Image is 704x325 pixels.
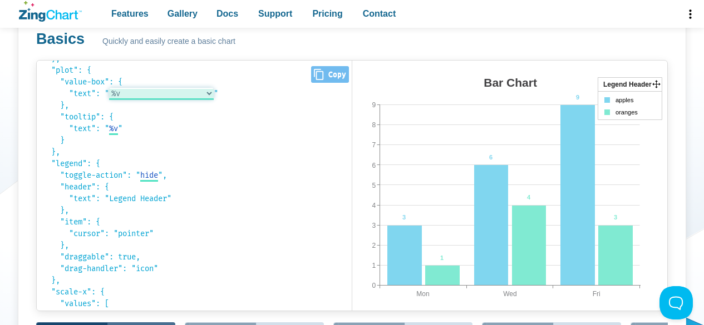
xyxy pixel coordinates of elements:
span: Docs [216,6,238,21]
a: ZingChart Logo. Click to return to the homepage [19,1,82,22]
span: Quickly and easily create a basic chart [102,35,235,48]
span: hide [140,171,158,180]
iframe: Toggle Customer Support [659,286,693,319]
h3: Basics [36,29,85,49]
span: %v [109,124,118,133]
tspan: 3 [614,214,617,221]
span: Contact [363,6,396,21]
span: Features [111,6,149,21]
tspan: Legend Header [603,81,652,88]
code: { "type": " ", "title": { "text": " " }, "plot": { "value-box": { "text": " " }, "tooltip": { "te... [42,6,346,245]
span: Support [258,6,292,21]
span: Pricing [312,6,342,21]
span: Gallery [168,6,198,21]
